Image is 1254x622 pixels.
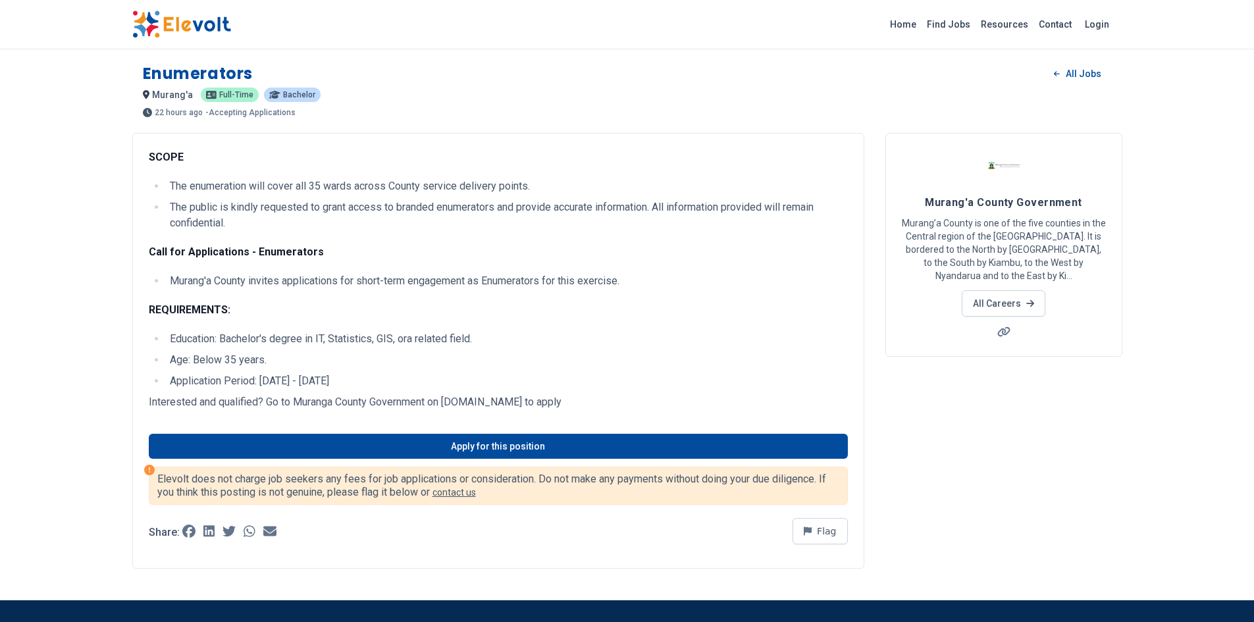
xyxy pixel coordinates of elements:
h1: Enumerators [143,63,253,84]
span: Murang'a County Government [925,196,1082,209]
span: Bachelor [283,91,315,99]
li: Murang'a County invites applications for short-term engagement as Enumerators for this exercise. [166,273,848,289]
a: Login [1077,11,1117,38]
a: Contact [1033,14,1077,35]
p: Interested and qualified? Go to Muranga County Government on [DOMAIN_NAME] to apply [149,394,848,410]
a: contact us [432,487,476,498]
p: Share: [149,527,180,538]
strong: Call for Applications - Enumerators [149,246,324,258]
strong: SCOPE [149,151,184,163]
a: All Careers [962,290,1045,317]
span: 22 hours ago [155,109,203,117]
a: Apply for this position [149,434,848,459]
span: Full-time [219,91,253,99]
li: Application Period: [DATE] - [DATE] [166,373,848,389]
li: The public is kindly requested to grant access to branded enumerators and provide accurate inform... [166,199,848,231]
iframe: Chat Widget [1188,559,1254,622]
a: Find Jobs [922,14,976,35]
p: Murang’a County is one of the five counties in the Central region of the [GEOGRAPHIC_DATA]. It is... [902,217,1106,282]
img: Murang'a County Government [987,149,1020,182]
button: Flag [793,518,848,544]
img: Elevolt [132,11,231,38]
li: Education: Bachelor's degree in IT, Statistics, GIS, ora related field. [166,331,848,347]
p: Elevolt does not charge job seekers any fees for job applications or consideration. Do not make a... [157,473,839,499]
span: murang'a [152,90,193,100]
li: The enumeration will cover all 35 wards across County service delivery points. [166,178,848,194]
li: Age: Below 35 years. [166,352,848,368]
p: - Accepting Applications [205,109,296,117]
a: Resources [976,14,1033,35]
strong: REQUIREMENTS: [149,303,230,316]
a: Home [885,14,922,35]
a: All Jobs [1043,64,1111,84]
